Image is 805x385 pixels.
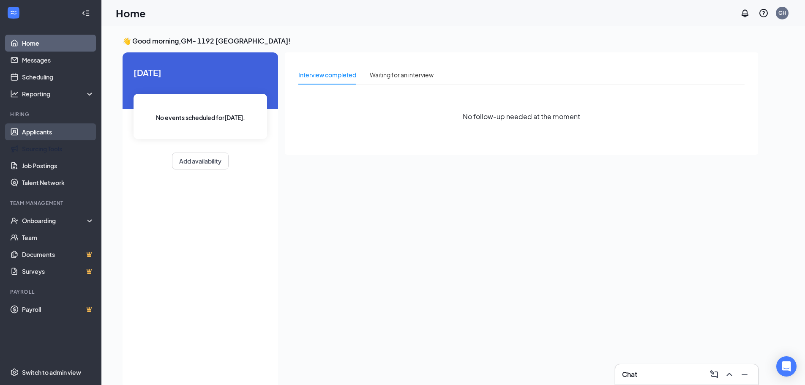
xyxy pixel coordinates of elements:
div: Reporting [22,90,95,98]
h3: 👋 Good morning, GM- 1192 [GEOGRAPHIC_DATA] ! [123,36,758,46]
svg: ComposeMessage [709,369,719,380]
svg: UserCheck [10,216,19,225]
a: SurveysCrown [22,263,94,280]
a: Applicants [22,123,94,140]
a: Scheduling [22,68,94,85]
a: Talent Network [22,174,94,191]
button: Minimize [738,368,751,381]
a: Home [22,35,94,52]
button: ChevronUp [723,368,736,381]
a: PayrollCrown [22,301,94,318]
div: GH [778,9,786,16]
div: Payroll [10,288,93,295]
a: Team [22,229,94,246]
div: Switch to admin view [22,368,81,377]
h3: Chat [622,370,637,379]
a: Messages [22,52,94,68]
span: [DATE] [134,66,267,79]
a: DocumentsCrown [22,246,94,263]
div: Interview completed [298,70,356,79]
span: No follow-up needed at the moment [463,111,580,122]
div: Hiring [10,111,93,118]
svg: Notifications [740,8,750,18]
div: Onboarding [22,216,87,225]
div: Open Intercom Messenger [776,356,797,377]
div: Team Management [10,199,93,207]
button: Add availability [172,153,229,169]
svg: Settings [10,368,19,377]
svg: Collapse [82,9,90,17]
h1: Home [116,6,146,20]
svg: QuestionInfo [759,8,769,18]
button: ComposeMessage [707,368,721,381]
svg: ChevronUp [724,369,734,380]
svg: Analysis [10,90,19,98]
a: Sourcing Tools [22,140,94,157]
a: Job Postings [22,157,94,174]
div: Waiting for an interview [370,70,434,79]
span: No events scheduled for [DATE] . [156,113,245,122]
svg: WorkstreamLogo [9,8,18,17]
svg: Minimize [740,369,750,380]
